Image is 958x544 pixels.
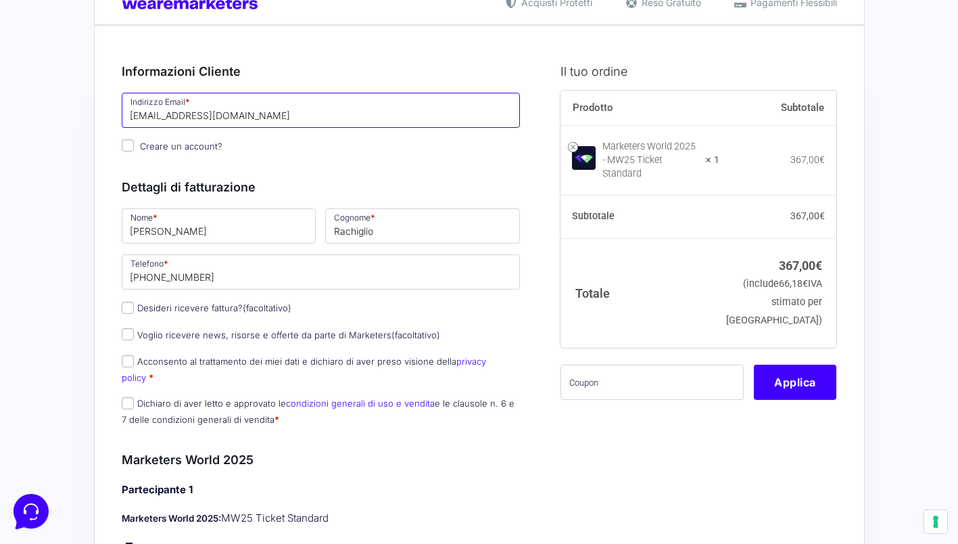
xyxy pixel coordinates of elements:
[325,208,520,244] input: Cognome *
[122,178,521,196] h3: Dettagli di fatturazione
[122,451,521,469] h3: Marketers World 2025
[122,482,521,498] h4: Partecipante 1
[117,438,153,451] p: Messaggi
[790,210,825,221] bdi: 367,00
[22,114,249,141] button: Inizia una conversazione
[30,197,221,210] input: Cerca un articolo...
[122,330,440,340] label: Voglio ricevere news, risorse e offerte da parte di Marketers
[65,76,92,103] img: dark
[122,328,134,340] input: Voglio ricevere news, risorse e offerte da parte di Marketers(facoltativo)
[779,278,808,290] span: 66,18
[815,258,822,273] span: €
[243,302,291,313] span: (facoltativo)
[391,330,440,340] span: (facoltativo)
[22,76,49,103] img: dark
[122,139,134,152] input: Creare un account?
[122,513,221,524] strong: Marketers World 2025:
[726,278,822,326] small: (include IVA stimato per [GEOGRAPHIC_DATA])
[11,420,94,451] button: Home
[176,420,260,451] button: Aiuto
[754,365,836,400] button: Applica
[122,355,134,367] input: Acconsento al trattamento dei miei dati e dichiaro di aver preso visione dellaprivacy policy
[122,398,514,424] label: Dichiaro di aver letto e approvato le e le clausole n. 6 e 7 delle condizioni generali di vendita
[819,154,825,165] span: €
[43,76,70,103] img: dark
[122,302,134,314] input: Desideri ricevere fattura?(facoltativo)
[560,196,719,239] th: Subtotale
[122,254,521,290] input: Telefono *
[560,62,836,81] h3: Il tuo ordine
[560,365,744,400] input: Coupon
[144,168,249,179] a: Apri Centro Assistenza
[602,140,697,181] div: Marketers World 2025 - MW25 Ticket Standard
[11,11,227,32] h2: Ciao da Marketers 👋
[11,491,51,532] iframe: Customerly Messenger Launcher
[122,511,521,526] p: MW25 Ticket Standard
[779,258,822,273] bdi: 367,00
[122,397,134,409] input: Dichiaro di aver letto e approvato lecondizioni generali di uso e venditae le clausole n. 6 e 7 d...
[122,208,316,244] input: Nome *
[22,168,105,179] span: Trova una risposta
[560,91,719,126] th: Prodotto
[122,302,291,313] label: Desideri ricevere fattura?
[122,356,486,382] label: Acconsento al trattamento dei miei dati e dichiaro di aver preso visione della
[560,238,719,347] th: Totale
[22,54,115,65] span: Le tue conversazioni
[803,278,808,290] span: €
[790,154,825,165] bdi: 367,00
[819,210,825,221] span: €
[572,146,596,170] img: Marketers World 2025 - MW25 Ticket Standard
[706,154,719,167] strong: × 1
[924,510,947,533] button: Le tue preferenze relative al consenso per le tecnologie di tracciamento
[122,62,521,81] h3: Informazioni Cliente
[208,438,228,451] p: Aiuto
[286,398,435,409] a: condizioni generali di uso e vendita
[88,122,199,133] span: Inizia una conversazione
[122,93,521,128] input: Indirizzo Email *
[140,141,222,152] span: Creare un account?
[41,438,64,451] p: Home
[719,91,837,126] th: Subtotale
[122,356,486,382] a: privacy policy
[94,420,177,451] button: Messaggi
